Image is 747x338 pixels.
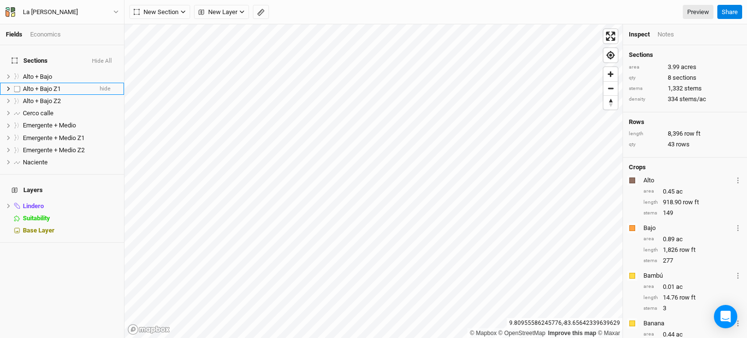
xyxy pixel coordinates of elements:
[643,293,741,302] div: 14.76
[23,159,48,166] span: Naciente
[23,159,118,166] div: Naciente
[498,330,546,337] a: OpenStreetMap
[629,141,663,148] div: qty
[643,209,741,217] div: 149
[124,24,622,338] canvas: Map
[643,271,733,280] div: Bambú
[643,224,733,232] div: Bajo
[643,283,741,291] div: 0.01
[629,96,663,103] div: density
[6,180,118,200] h4: Layers
[679,95,706,104] span: stems/ac
[643,235,741,244] div: 0.89
[198,7,237,17] span: New Layer
[604,29,618,43] button: Enter fullscreen
[23,122,76,129] span: Emergente + Medio
[23,85,61,92] span: Alto + Bajo Z1
[23,214,118,222] div: Suitability
[604,67,618,81] button: Zoom in
[658,30,674,39] div: Notes
[643,305,658,312] div: stems
[23,7,78,17] div: La Esperanza
[23,97,118,105] div: Alto + Bajo Z2
[643,188,658,195] div: area
[100,83,110,95] span: hide
[643,235,658,243] div: area
[629,118,741,126] h4: Rows
[629,74,663,82] div: qty
[629,130,663,138] div: length
[470,330,497,337] a: Mapbox
[643,198,741,207] div: 918.90
[23,73,118,81] div: Alto + Bajo
[735,175,741,186] button: Crop Usage
[673,73,696,82] span: sections
[679,293,695,302] span: row ft
[629,129,741,138] div: 8,396
[5,7,119,18] button: La [PERSON_NAME]
[134,7,178,17] span: New Section
[23,146,118,154] div: Emergente + Medio Z2
[23,109,53,117] span: Cerco calle
[643,176,733,185] div: Alto
[676,187,683,196] span: ac
[643,257,658,265] div: stems
[643,199,658,206] div: length
[643,331,658,338] div: area
[598,330,620,337] a: Maxar
[643,187,741,196] div: 0.45
[23,227,54,234] span: Base Layer
[23,85,92,93] div: Alto + Bajo Z1
[629,84,741,93] div: 1,332
[679,246,695,254] span: row ft
[91,58,112,65] button: Hide All
[629,140,741,149] div: 43
[629,163,646,171] h4: Crops
[30,30,61,39] div: Economics
[735,270,741,281] button: Crop Usage
[629,85,663,92] div: stems
[643,319,733,328] div: Banana
[23,7,78,17] div: La [PERSON_NAME]
[714,305,737,328] div: Open Intercom Messenger
[676,235,683,244] span: ac
[23,134,85,142] span: Emergente + Medio Z1
[643,304,741,313] div: 3
[684,129,700,138] span: row ft
[23,202,44,210] span: Lindero
[604,95,618,109] button: Reset bearing to north
[23,134,118,142] div: Emergente + Medio Z1
[629,73,741,82] div: 8
[683,5,713,19] a: Preview
[629,30,650,39] div: Inspect
[643,247,658,254] div: length
[643,210,658,217] div: stems
[681,63,696,71] span: acres
[643,246,741,254] div: 1,826
[23,214,50,222] span: Suitability
[629,95,741,104] div: 334
[604,48,618,62] button: Find my location
[604,81,618,95] button: Zoom out
[643,283,658,290] div: area
[604,96,618,109] span: Reset bearing to north
[643,256,741,265] div: 277
[23,227,118,234] div: Base Layer
[604,82,618,95] span: Zoom out
[735,222,741,233] button: Crop Usage
[676,140,690,149] span: rows
[12,57,48,65] span: Sections
[717,5,742,19] button: Share
[6,31,22,38] a: Fields
[548,330,596,337] a: Improve this map
[629,64,663,71] div: area
[676,283,683,291] span: ac
[629,51,741,59] h4: Sections
[629,63,741,71] div: 3.99
[23,109,118,117] div: Cerco calle
[683,198,699,207] span: row ft
[684,84,702,93] span: stems
[23,122,118,129] div: Emergente + Medio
